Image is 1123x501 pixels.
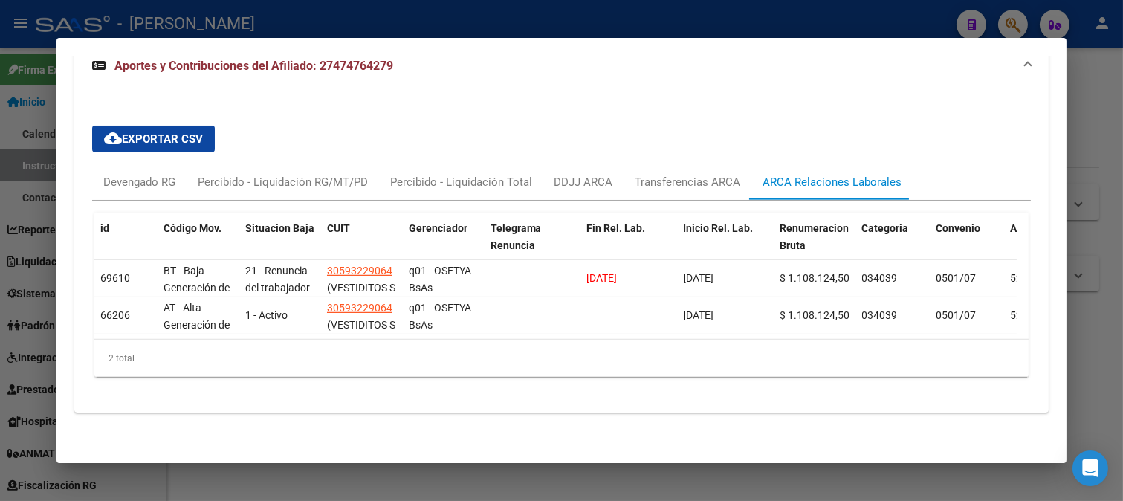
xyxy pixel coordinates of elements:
datatable-header-cell: Convenio [931,213,1005,278]
span: 523330 [1011,309,1046,321]
span: Renumeracion Bruta [780,222,849,251]
span: q01 - OSETYA - BsAs [409,265,476,294]
datatable-header-cell: Telegrama Renuncia [485,213,581,278]
span: (VESTIDITOS S A) [327,319,395,348]
span: 0501/07 [936,309,977,321]
span: 66206 [100,309,130,321]
span: 1 - Activo [245,309,288,321]
span: Aportes y Contribuciones del Afiliado: 27474764279 [114,59,393,73]
span: 30593229064 [327,265,392,277]
span: 523330 [1011,272,1046,284]
div: Transferencias ARCA [635,174,741,190]
span: Actividad [1011,222,1055,234]
datatable-header-cell: Código Mov. [158,213,239,278]
datatable-header-cell: Inicio Rel. Lab. [678,213,774,278]
span: Código Mov. [164,222,221,234]
span: Inicio Rel. Lab. [684,222,754,234]
span: $ 1.108.124,50 [780,309,850,321]
datatable-header-cell: CUIT [321,213,403,278]
datatable-header-cell: Renumeracion Bruta [774,213,856,278]
button: Exportar CSV [92,126,215,152]
div: Aportes y Contribuciones del Afiliado: 27474764279 [74,90,1049,413]
datatable-header-cell: id [94,213,158,278]
datatable-header-cell: Situacion Baja [239,213,321,278]
span: q01 - OSETYA - BsAs [409,302,476,331]
span: CUIT [327,222,350,234]
datatable-header-cell: Fin Rel. Lab. [581,213,678,278]
span: [DATE] [684,309,714,321]
div: Devengado RG [103,174,175,190]
span: Situacion Baja [245,222,314,234]
span: Telegrama Renuncia [491,222,542,251]
div: Open Intercom Messenger [1072,450,1108,486]
span: [DATE] [684,272,714,284]
span: 21 - Renuncia del trabajador / ART.240 - LCT / ART.64 Inc.a) L22248 y otras [245,265,310,361]
span: (VESTIDITOS S A) [327,282,395,311]
div: 2 total [94,340,1029,377]
span: AT - Alta - Generación de clave [164,302,230,348]
span: Categoria [862,222,909,234]
datatable-header-cell: Categoria [856,213,931,278]
div: Percibido - Liquidación RG/MT/PD [198,174,368,190]
span: BT - Baja - Generación de Clave [164,265,230,311]
span: 30593229064 [327,302,392,314]
span: $ 1.108.124,50 [780,272,850,284]
span: Convenio [936,222,981,234]
span: 034039 [862,309,898,321]
span: 034039 [862,272,898,284]
datatable-header-cell: Gerenciador [403,213,485,278]
span: id [100,222,109,234]
span: Gerenciador [409,222,467,234]
div: DDJJ ARCA [554,174,613,190]
div: ARCA Relaciones Laborales [763,174,902,190]
span: 69610 [100,272,130,284]
datatable-header-cell: Actividad [1005,213,1079,278]
span: [DATE] [587,272,618,284]
span: Fin Rel. Lab. [587,222,646,234]
mat-icon: cloud_download [104,129,122,147]
span: 0501/07 [936,272,977,284]
span: Exportar CSV [104,132,203,146]
mat-expansion-panel-header: Aportes y Contribuciones del Afiliado: 27474764279 [74,42,1049,90]
div: Percibido - Liquidación Total [390,174,532,190]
